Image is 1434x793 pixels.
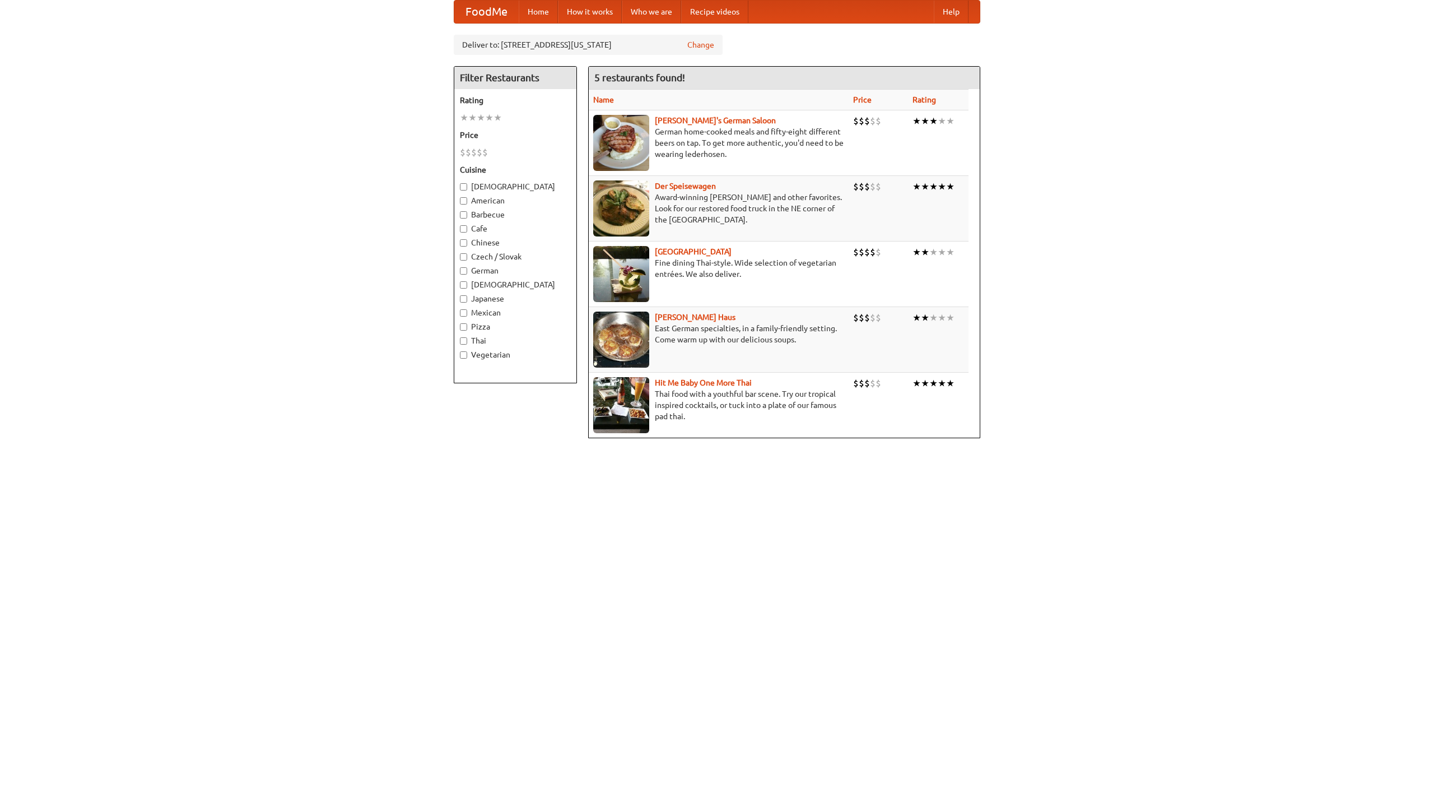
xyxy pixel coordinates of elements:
[912,377,921,389] li: ★
[921,377,929,389] li: ★
[460,293,571,304] label: Japanese
[593,95,614,104] a: Name
[864,180,870,193] li: $
[593,115,649,171] img: esthers.jpg
[655,313,735,322] a: [PERSON_NAME] Haus
[460,265,571,276] label: German
[938,246,946,258] li: ★
[655,116,776,125] a: [PERSON_NAME]'s German Saloon
[454,1,519,23] a: FoodMe
[460,225,467,233] input: Cafe
[938,180,946,193] li: ★
[460,223,571,234] label: Cafe
[929,377,938,389] li: ★
[929,246,938,258] li: ★
[681,1,748,23] a: Recipe videos
[853,377,859,389] li: $
[460,335,571,346] label: Thai
[946,246,955,258] li: ★
[460,349,571,360] label: Vegetarian
[864,246,870,258] li: $
[460,183,467,191] input: [DEMOGRAPHIC_DATA]
[593,377,649,433] img: babythai.jpg
[460,253,467,261] input: Czech / Slovak
[864,377,870,389] li: $
[655,247,732,256] a: [GEOGRAPHIC_DATA]
[946,115,955,127] li: ★
[460,279,571,290] label: [DEMOGRAPHIC_DATA]
[593,192,844,225] p: Award-winning [PERSON_NAME] and other favorites. Look for our restored food truck in the NE corne...
[622,1,681,23] a: Who we are
[921,115,929,127] li: ★
[593,388,844,422] p: Thai food with a youthful bar scene. Try our tropical inspired cocktails, or tuck into a plate of...
[912,180,921,193] li: ★
[929,115,938,127] li: ★
[460,309,467,317] input: Mexican
[593,180,649,236] img: speisewagen.jpg
[938,377,946,389] li: ★
[460,337,467,345] input: Thai
[876,312,881,324] li: $
[912,312,921,324] li: ★
[471,146,477,159] li: $
[853,246,859,258] li: $
[460,239,467,247] input: Chinese
[870,180,876,193] li: $
[655,378,752,387] a: Hit Me Baby One More Thai
[853,95,872,104] a: Price
[460,146,465,159] li: $
[876,115,881,127] li: $
[853,115,859,127] li: $
[929,312,938,324] li: ★
[519,1,558,23] a: Home
[912,115,921,127] li: ★
[460,197,467,205] input: American
[593,257,844,280] p: Fine dining Thai-style. Wide selection of vegetarian entrées. We also deliver.
[477,112,485,124] li: ★
[946,180,955,193] li: ★
[593,323,844,345] p: East German specialties, in a family-friendly setting. Come warm up with our delicious soups.
[460,281,467,289] input: [DEMOGRAPHIC_DATA]
[864,312,870,324] li: $
[460,164,571,175] h5: Cuisine
[929,180,938,193] li: ★
[938,115,946,127] li: ★
[853,312,859,324] li: $
[859,377,864,389] li: $
[460,295,467,303] input: Japanese
[859,115,864,127] li: $
[946,377,955,389] li: ★
[870,312,876,324] li: $
[870,246,876,258] li: $
[460,112,468,124] li: ★
[460,237,571,248] label: Chinese
[876,377,881,389] li: $
[859,180,864,193] li: $
[687,39,714,50] a: Change
[876,246,881,258] li: $
[454,67,576,89] h4: Filter Restaurants
[876,180,881,193] li: $
[912,95,936,104] a: Rating
[921,180,929,193] li: ★
[921,246,929,258] li: ★
[594,72,685,83] ng-pluralize: 5 restaurants found!
[870,115,876,127] li: $
[468,112,477,124] li: ★
[460,351,467,359] input: Vegetarian
[912,246,921,258] li: ★
[460,129,571,141] h5: Price
[859,246,864,258] li: $
[655,182,716,191] a: Der Speisewagen
[460,195,571,206] label: American
[934,1,969,23] a: Help
[477,146,482,159] li: $
[946,312,955,324] li: ★
[870,377,876,389] li: $
[460,267,467,275] input: German
[921,312,929,324] li: ★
